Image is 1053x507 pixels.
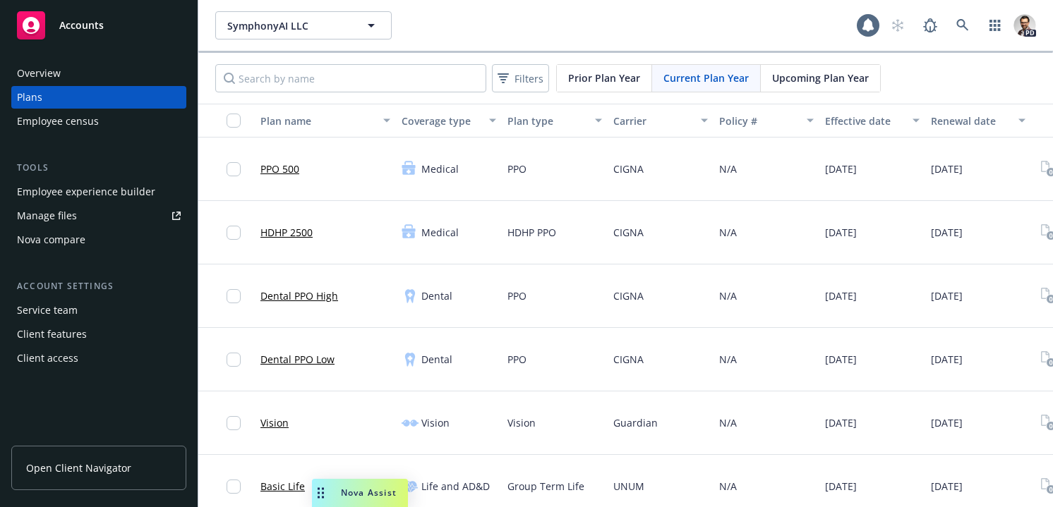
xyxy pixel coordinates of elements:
div: Tools [11,161,186,175]
span: N/A [719,288,737,303]
div: Employee experience builder [17,181,155,203]
input: Select all [227,114,241,128]
span: UNUM [613,479,644,494]
input: Toggle Row Selected [227,226,241,240]
div: Service team [17,299,78,322]
a: Search [949,11,977,39]
span: Dental [421,288,452,303]
div: Plan name [260,114,375,128]
span: N/A [719,225,737,240]
a: Vision [260,415,289,430]
span: Life and AD&D [421,479,490,494]
a: Report a Bug [916,11,944,39]
span: [DATE] [825,225,857,240]
a: Switch app [981,11,1009,39]
span: CIGNA [613,288,644,303]
a: Nova compare [11,228,186,251]
div: Manage files [17,204,77,227]
a: Employee census [11,110,186,133]
span: Upcoming Plan Year [772,71,869,85]
img: photo [1013,14,1036,37]
input: Search by name [215,64,486,92]
span: [DATE] [931,352,963,367]
span: PPO [507,288,526,303]
a: Dental PPO High [260,288,338,303]
span: [DATE] [825,479,857,494]
button: Carrier [608,104,714,138]
a: Client features [11,323,186,346]
button: Plan name [255,104,396,138]
a: Client access [11,347,186,369]
span: Filters [495,68,546,89]
input: Toggle Row Selected [227,162,241,176]
span: [DATE] [825,161,857,176]
span: N/A [719,479,737,494]
span: [DATE] [825,352,857,367]
span: [DATE] [931,415,963,430]
div: Carrier [613,114,692,128]
span: Dental [421,352,452,367]
input: Toggle Row Selected [227,479,241,494]
input: Toggle Row Selected [227,353,241,367]
div: Employee census [17,110,99,133]
input: Toggle Row Selected [227,289,241,303]
div: Renewal date [931,114,1010,128]
span: N/A [719,352,737,367]
a: Employee experience builder [11,181,186,203]
button: Coverage type [396,104,502,138]
span: Prior Plan Year [568,71,640,85]
span: Filters [515,71,543,86]
a: Start snowing [884,11,912,39]
span: [DATE] [931,161,963,176]
span: [DATE] [825,288,857,303]
span: CIGNA [613,161,644,176]
div: Account settings [11,279,186,293]
span: Vision [507,415,536,430]
a: Service team [11,299,186,322]
span: [DATE] [931,288,963,303]
div: Plans [17,86,42,109]
a: Dental PPO Low [260,352,335,367]
a: Manage files [11,204,186,227]
a: Basic Life [260,479,305,494]
button: Policy # [714,104,819,138]
a: Plans [11,86,186,109]
span: SymphonyAI LLC [227,18,349,33]
div: Coverage type [402,114,481,128]
button: SymphonyAI LLC [215,11,392,39]
span: Guardian [613,415,658,430]
span: N/A [719,415,737,430]
span: [DATE] [931,479,963,494]
span: Accounts [59,20,104,31]
span: PPO [507,352,526,367]
a: Overview [11,62,186,85]
span: N/A [719,161,737,176]
span: Current Plan Year [663,71,749,85]
span: Vision [421,415,450,430]
div: Overview [17,62,61,85]
span: [DATE] [931,225,963,240]
span: [DATE] [825,415,857,430]
button: Renewal date [925,104,1031,138]
button: Plan type [502,104,608,138]
span: Nova Assist [341,487,397,499]
span: CIGNA [613,352,644,367]
button: Effective date [819,104,925,138]
a: HDHP 2500 [260,225,313,240]
span: HDHP PPO [507,225,556,240]
span: Medical [421,161,459,176]
span: Medical [421,225,459,240]
div: Nova compare [17,228,85,251]
button: Filters [492,64,549,92]
div: Client access [17,347,78,369]
button: Nova Assist [312,479,408,507]
div: Policy # [719,114,798,128]
a: PPO 500 [260,161,299,176]
span: PPO [507,161,526,176]
div: Plan type [507,114,586,128]
div: Effective date [825,114,904,128]
span: Group Term Life [507,479,584,494]
a: Accounts [11,6,186,45]
span: Open Client Navigator [26,460,131,475]
div: Drag to move [312,479,330,507]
